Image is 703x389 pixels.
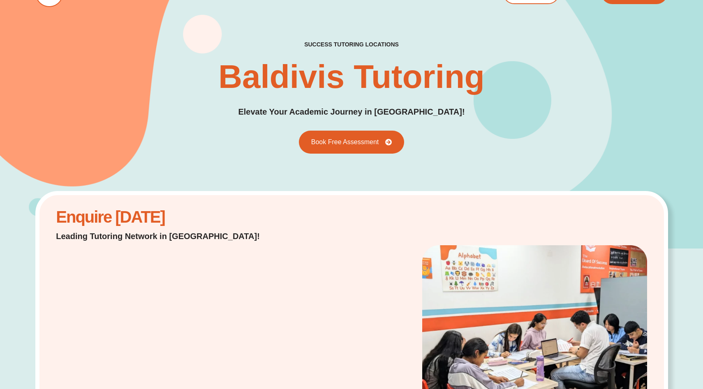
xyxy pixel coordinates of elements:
h1: Baldivis Tutoring [218,60,484,93]
h2: Enquire [DATE] [56,212,271,222]
a: Book Free Assessment [299,131,405,154]
p: Elevate Your Academic Journey in [GEOGRAPHIC_DATA]! [238,106,465,118]
span: Book Free Assessment [311,139,379,145]
p: Leading Tutoring Network in [GEOGRAPHIC_DATA]! [56,230,271,242]
h2: success tutoring locations [304,41,399,48]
